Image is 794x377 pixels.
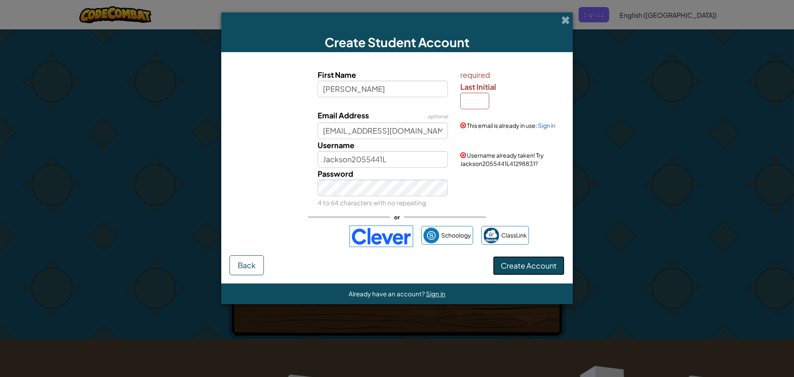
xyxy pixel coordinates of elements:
span: Username [318,140,354,150]
span: Password [318,169,353,178]
span: required [460,69,562,81]
span: or [390,211,404,223]
iframe: Sign in with Google Button [261,227,345,245]
span: Schoology [441,229,471,241]
span: Last Initial [460,82,496,91]
span: Email Address [318,110,369,120]
span: First Name [318,70,356,79]
span: Already have an account? [349,290,426,298]
small: 4 to 64 characters with no repeating [318,199,426,207]
span: Create Student Account [325,34,469,50]
span: Username already taken! Try Jackson2055441L41298831? [460,151,544,167]
span: Back [238,260,256,270]
img: schoology.png [423,228,439,243]
span: This email is already in use: [467,122,537,129]
a: Sign in [426,290,445,298]
span: optional [428,113,448,120]
img: classlink-logo-small.png [483,228,499,243]
button: Back [230,255,264,275]
span: Create Account [501,261,557,270]
button: Create Account [493,256,564,275]
span: ClassLink [501,229,527,241]
a: Sign in [538,122,555,129]
img: clever-logo-blue.png [349,226,413,247]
